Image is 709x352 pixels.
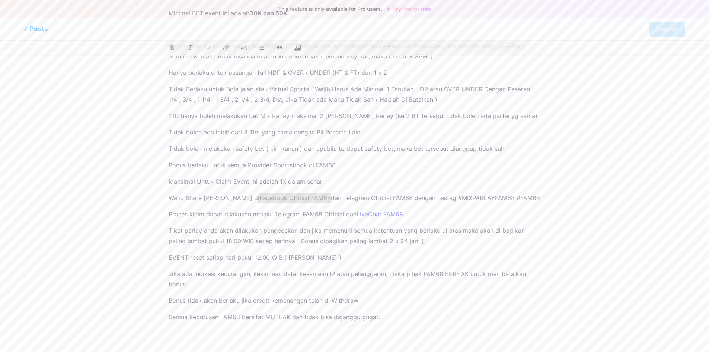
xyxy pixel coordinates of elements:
button: Publish [649,22,685,37]
p: Bonus berlaku untuk semua Provider Sportsbook di FAM68 [169,160,540,170]
p: Tiket parlay anda akan dilakukan pengecekan dan jika memenuhi semua ketentuan yang berlaku di ata... [169,225,540,246]
p: Tidak Berlaku untuk Bola jalan atau Virtual Sports ( Wajib Harus Ada Minimal 1 Taruhan HDP atau O... [169,84,540,105]
p: Semua keputusan FAM68 bersifat MUTLAK dan tidak bisa diganggu gugat. [169,312,540,322]
span: Posts [24,25,48,34]
a: Facebook Official FAM68 [259,194,331,202]
p: Wajib Share [PERSON_NAME] di dan Telegram Official FAM68 dengan hastag #MIXPARLAYFAM68 #FAM68 [169,193,540,203]
p: Tidak boleh melakukan safety bet ( kiri-kanan ) dan apabila terdapat safety bet, maka bet tersebu... [169,143,540,154]
span: This feature is only available for Pro users. [278,4,382,14]
p: Hanya berlaku untuk pasangan full HDP & OVER / UNDER (HT & FT) dan 1 x 2 [169,67,540,78]
p: Maksimal Untuk Claim Event ini adalah 1X dalam sehari [169,176,540,187]
a: Try Pro for free [387,6,431,12]
p: Jika ada indikasi kecurangan, kesamaan data, kesamaan IP atau pelanggaran, maka pihak FAM68 BERHA... [169,269,540,289]
a: LiveChat FAM68 [357,210,403,218]
p: Tidak boleh ada lebih dari 3 Tim yang sama dengan Bil Peserta Lain [169,127,540,137]
p: Proses klaim dapat dilakukan melalui Telegram FAM68 Official dan [169,209,540,219]
p: Bonus tidak akan berlaku jika credit kemenangan telah di Withdraw [169,295,540,306]
p: EVENT reset setiap hari pukul 12.00 WIB ( [PERSON_NAME] ) [169,252,540,263]
p: 1 ID hanya boleh melakukan bet Mix Parlay maksimal 2 [PERSON_NAME] Parlay (Ke 2 Bill tersebut tid... [169,111,540,121]
span: Publish [657,26,677,32]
